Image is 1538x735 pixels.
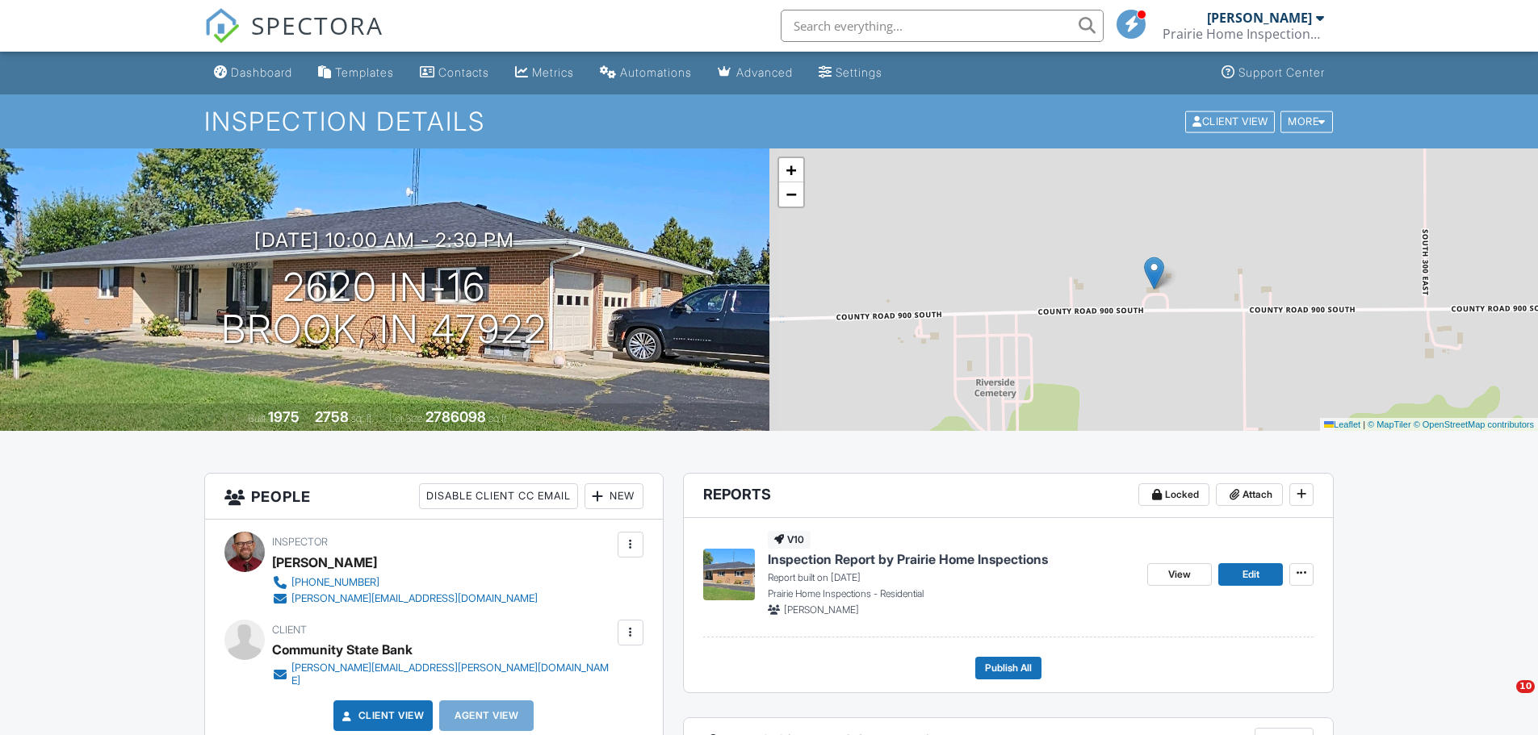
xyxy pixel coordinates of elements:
a: Leaflet [1324,420,1360,429]
div: [PERSON_NAME] [1207,10,1312,26]
img: The Best Home Inspection Software - Spectora [204,8,240,44]
div: [PERSON_NAME] [272,550,377,574]
a: Zoom in [779,158,803,182]
div: 2786098 [425,408,486,425]
span: 10 [1516,680,1535,693]
a: Support Center [1215,58,1331,88]
div: Client View [1185,111,1275,132]
h3: People [205,474,663,520]
div: Advanced [736,65,793,79]
h1: 2620 IN-16 Brook, IN 47922 [221,266,547,352]
a: [PERSON_NAME][EMAIL_ADDRESS][PERSON_NAME][DOMAIN_NAME] [272,662,614,687]
div: [PHONE_NUMBER] [291,576,379,589]
h3: [DATE] 10:00 am - 2:30 pm [254,229,514,251]
span: sq. ft. [351,412,374,424]
div: 1975 [268,408,300,425]
a: Settings [812,58,889,88]
a: Dashboard [207,58,299,88]
div: Prairie Home Inspections, LLC [1163,26,1324,42]
span: Inspector [272,536,328,548]
div: New [585,483,643,509]
h1: Inspection Details [204,107,1335,136]
a: © OpenStreetMap contributors [1414,420,1534,429]
span: − [786,184,796,204]
span: + [786,160,796,180]
a: © MapTiler [1368,420,1411,429]
div: Automations [620,65,692,79]
div: 2758 [315,408,349,425]
div: Contacts [438,65,489,79]
a: Client View [1184,115,1279,127]
a: Zoom out [779,182,803,207]
div: Dashboard [231,65,292,79]
span: SPECTORA [251,8,383,42]
div: Settings [836,65,882,79]
input: Search everything... [781,10,1104,42]
div: [PERSON_NAME][EMAIL_ADDRESS][PERSON_NAME][DOMAIN_NAME] [291,662,614,687]
img: Marker [1144,257,1164,290]
a: Automations (Basic) [593,58,698,88]
span: Built [248,412,266,424]
div: Community State Bank [272,637,413,662]
div: Disable Client CC Email [419,483,578,509]
div: [PERSON_NAME][EMAIL_ADDRESS][DOMAIN_NAME] [291,592,538,605]
span: | [1363,420,1365,429]
a: Client View [339,708,425,724]
div: More [1280,111,1333,132]
span: Client [272,624,307,636]
a: Advanced [711,58,799,88]
a: SPECTORA [204,22,383,56]
div: Support Center [1238,65,1325,79]
span: sq.ft. [488,412,509,424]
div: Metrics [532,65,574,79]
a: [PERSON_NAME][EMAIL_ADDRESS][DOMAIN_NAME] [272,591,538,607]
iframe: Intercom live chat [1483,680,1522,719]
a: [PHONE_NUMBER] [272,574,538,591]
a: Metrics [509,58,580,88]
a: Templates [312,58,400,88]
div: Templates [335,65,394,79]
span: Lot Size [389,412,423,424]
a: Contacts [413,58,496,88]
